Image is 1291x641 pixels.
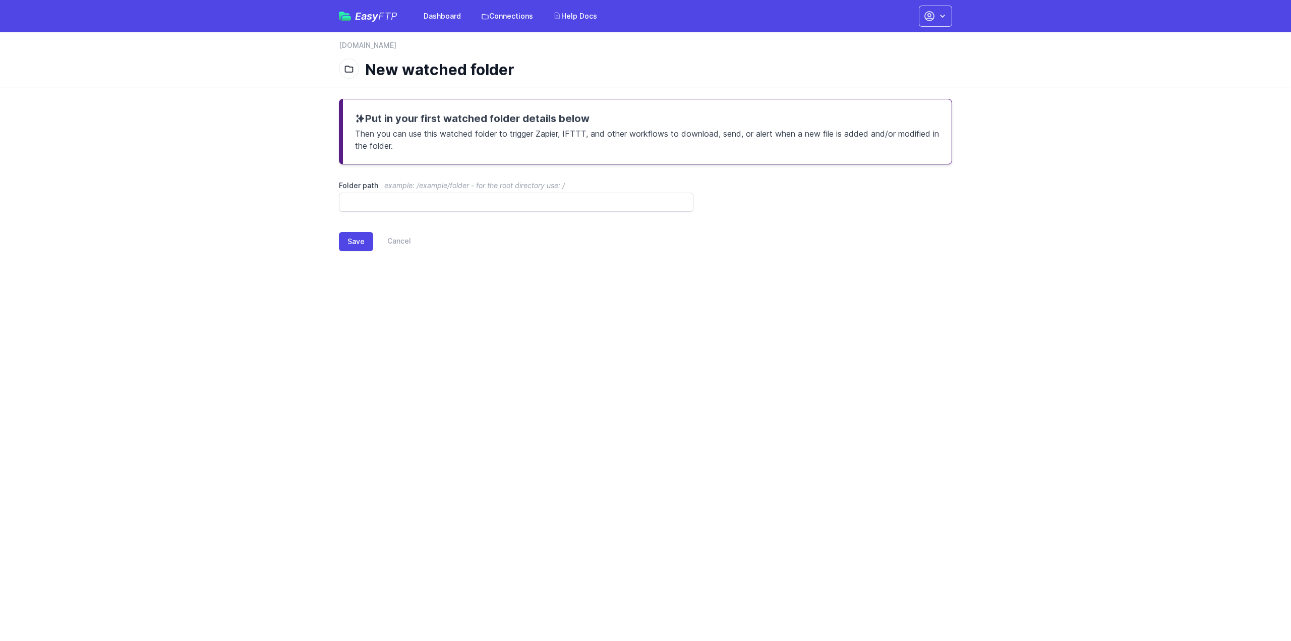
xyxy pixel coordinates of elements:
[355,126,940,152] p: Then you can use this watched folder to trigger Zapier, IFTTT, and other workflows to download, s...
[547,7,603,25] a: Help Docs
[339,40,396,50] a: [DOMAIN_NAME]
[365,61,944,79] h1: New watched folder
[339,181,693,191] label: Folder path
[373,232,411,251] a: Cancel
[339,12,351,21] img: easyftp_logo.png
[355,11,397,21] span: Easy
[339,232,373,251] button: Save
[418,7,467,25] a: Dashboard
[378,10,397,22] span: FTP
[355,111,940,126] h3: Put in your first watched folder details below
[339,40,952,56] nav: Breadcrumb
[339,11,397,21] a: EasyFTP
[384,181,565,190] span: example: /example/folder - for the root directory use: /
[475,7,539,25] a: Connections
